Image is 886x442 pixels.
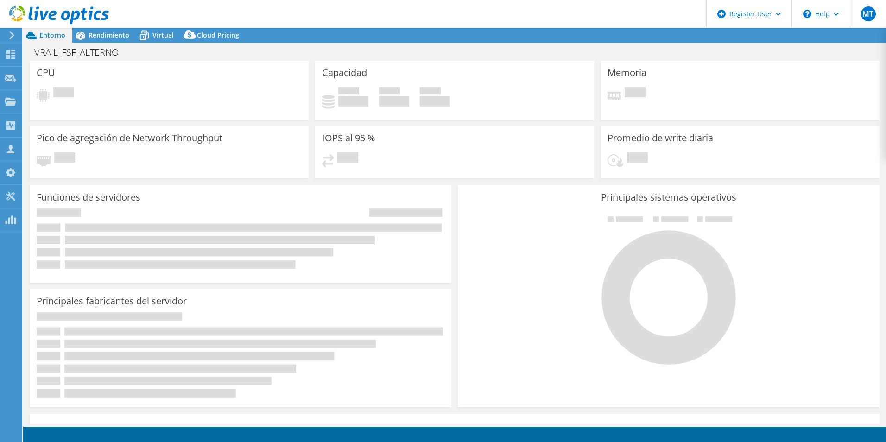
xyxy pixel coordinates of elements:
[379,96,409,107] h4: 0 GiB
[53,87,74,100] span: Pendiente
[338,96,368,107] h4: 0 GiB
[803,10,811,18] svg: \n
[322,133,375,143] h3: IOPS al 95 %
[37,192,140,202] h3: Funciones de servidores
[54,152,75,165] span: Pendiente
[608,68,646,78] h3: Memoria
[627,152,648,165] span: Pendiente
[39,31,65,39] span: Entorno
[420,87,441,96] span: Total
[37,133,222,143] h3: Pico de agregación de Network Throughput
[608,133,713,143] h3: Promedio de write diaria
[379,87,400,96] span: Libre
[861,6,876,21] span: MT
[465,192,873,202] h3: Principales sistemas operativos
[322,68,367,78] h3: Capacidad
[37,68,55,78] h3: CPU
[152,31,174,39] span: Virtual
[420,96,450,107] h4: 0 GiB
[30,47,133,57] h1: VRAIL_FSF_ALTERNO
[37,296,187,306] h3: Principales fabricantes del servidor
[89,31,129,39] span: Rendimiento
[337,152,358,165] span: Pendiente
[338,87,359,96] span: Used
[625,87,646,100] span: Pendiente
[197,31,239,39] span: Cloud Pricing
